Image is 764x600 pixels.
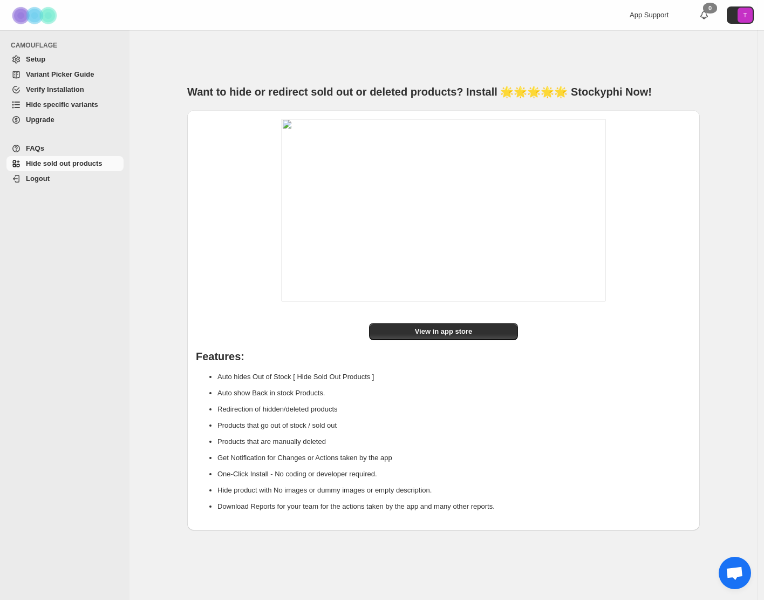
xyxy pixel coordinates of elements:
span: View in app store [415,326,473,337]
li: Get Notification for Changes or Actions taken by the app [217,450,691,466]
a: View in app store [369,323,517,340]
div: 0 [703,3,717,14]
a: Variant Picker Guide [6,67,124,82]
span: FAQs [26,144,44,152]
span: Logout [26,174,50,183]
li: Hide product with No images or dummy images or empty description. [217,482,691,498]
a: Logout [6,171,124,186]
span: Verify Installation [26,85,84,93]
span: Variant Picker Guide [26,70,94,78]
li: Redirection of hidden/deleted products [217,401,691,417]
img: Camouflage [9,1,63,30]
a: 0 [699,10,710,21]
li: Auto show Back in stock Products. [217,385,691,401]
span: Upgrade [26,116,54,124]
li: Products that go out of stock / sold out [217,417,691,434]
span: CAMOUFLAGE [11,41,124,50]
a: FAQs [6,141,124,156]
span: Avatar with initials T [738,8,753,23]
a: Hide specific variants [6,97,124,112]
span: Hide sold out products [26,159,103,167]
span: Hide specific variants [26,100,98,109]
button: Avatar with initials T [727,6,754,24]
a: Open de chat [719,557,751,589]
a: Upgrade [6,112,124,127]
span: Setup [26,55,45,63]
text: T [743,12,747,18]
li: Auto hides Out of Stock [ Hide Sold Out Products ] [217,369,691,385]
h1: Features: [196,351,691,362]
a: Hide sold out products [6,156,124,171]
li: One-Click Install - No coding or developer required. [217,466,691,482]
img: image [282,119,605,301]
a: Verify Installation [6,82,124,97]
span: App Support [630,11,668,19]
a: Setup [6,52,124,67]
li: Products that are manually deleted [217,434,691,450]
li: Download Reports for your team for the actions taken by the app and many other reports. [217,498,691,515]
h1: Want to hide or redirect sold out or deleted products? Install 🌟🌟🌟🌟🌟 Stockyphi Now! [187,84,700,99]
